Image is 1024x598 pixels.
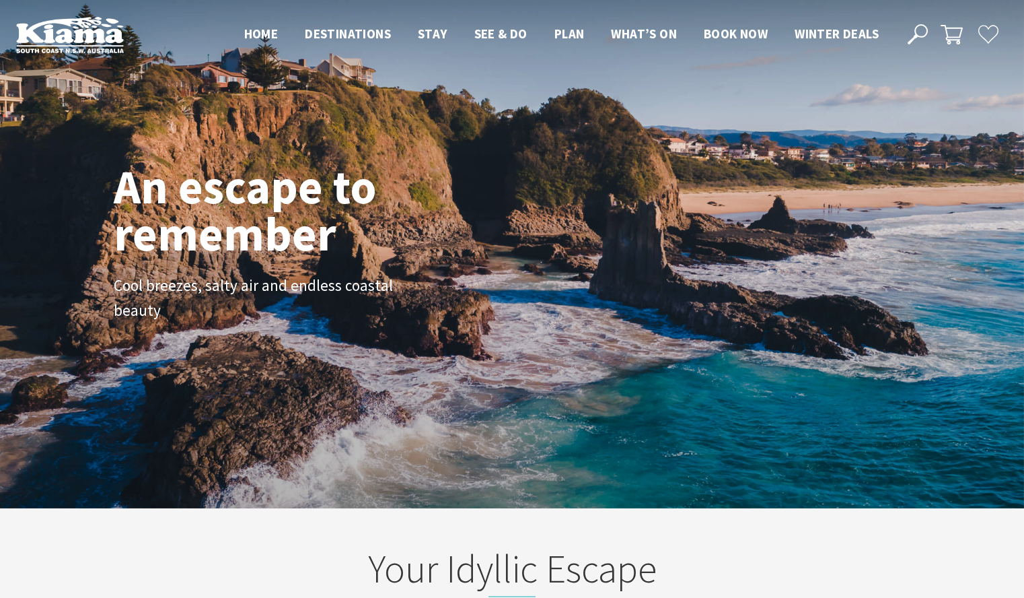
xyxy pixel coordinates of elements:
p: Cool breezes, salty air and endless coastal beauty [114,274,416,324]
span: See & Do [474,26,527,42]
span: Home [244,26,279,42]
span: Winter Deals [795,26,879,42]
nav: Main Menu [231,24,892,46]
span: Book now [704,26,768,42]
span: Stay [418,26,447,42]
h1: An escape to remember [114,164,484,258]
span: What’s On [611,26,677,42]
img: Kiama Logo [16,16,124,53]
h2: Your Idyllic Escape [248,545,776,598]
span: Destinations [305,26,391,42]
span: Plan [554,26,585,42]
